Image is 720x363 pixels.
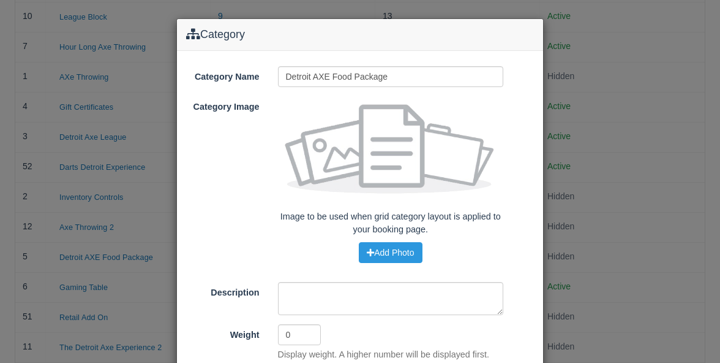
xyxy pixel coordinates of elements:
label: Category Image [177,96,269,113]
label: Description [177,282,269,299]
h4: Category [186,28,534,41]
button: Add Photo [359,242,422,263]
span: Add Photo [367,248,414,258]
label: Weight [177,324,269,342]
p: Image to be used when grid category layout is applied to your booking page. [278,210,504,235]
img: wizard-photo-empty-state-image.png [278,96,504,211]
label: Category Name [177,66,269,83]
